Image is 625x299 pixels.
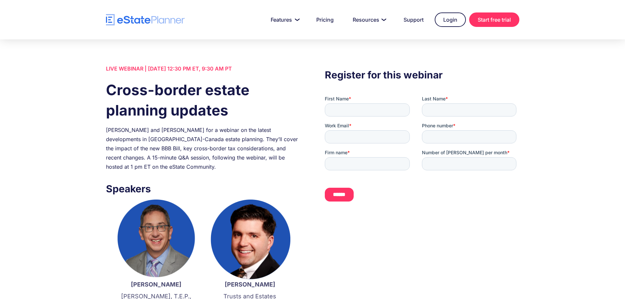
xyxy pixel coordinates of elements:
[435,12,466,27] a: Login
[106,181,300,196] h3: Speakers
[131,281,181,288] strong: [PERSON_NAME]
[396,13,431,26] a: Support
[225,281,275,288] strong: [PERSON_NAME]
[106,64,300,73] div: LIVE WEBINAR | [DATE] 12:30 PM ET, 9:30 AM PT
[325,67,519,82] h3: Register for this webinar
[345,13,392,26] a: Resources
[325,96,519,207] iframe: Form 0
[308,13,342,26] a: Pricing
[469,12,519,27] a: Start free trial
[106,80,300,120] h1: Cross-border estate planning updates
[106,125,300,171] div: [PERSON_NAME] and [PERSON_NAME] for a webinar on the latest developments in [GEOGRAPHIC_DATA]-Can...
[263,13,305,26] a: Features
[106,14,185,26] a: home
